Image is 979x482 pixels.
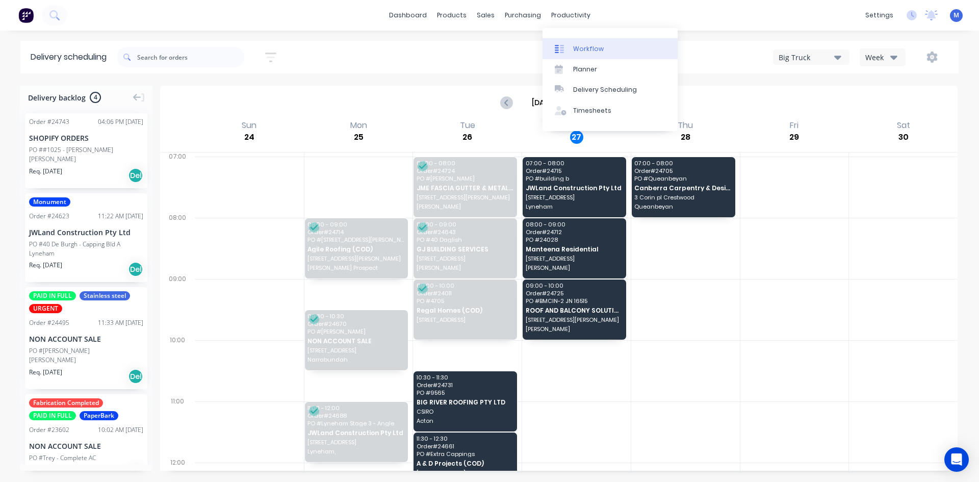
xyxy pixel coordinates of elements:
span: PaperBark [80,411,118,420]
div: PO #40 De Burgh - Capping Bld A [29,240,120,249]
span: Order # 24688 [307,413,404,419]
div: Open Intercom Messenger [944,447,969,472]
span: Order # 24643 [417,229,513,235]
span: JWLand Construction Pty Ltd [526,185,623,191]
span: PO # BMCIN-2 JN 16515 [526,298,623,304]
span: PO # 24028 [526,237,623,243]
div: PO #[PERSON_NAME] [29,346,90,356]
div: Order # 24623 [29,212,69,221]
span: [STREET_ADDRESS] [526,194,623,200]
span: ROOF AND BALCONY SOLUTIONS [526,307,623,314]
span: 07:00 - 08:00 [634,160,731,166]
span: Lyneham, [307,448,404,454]
div: Planner [573,65,597,74]
div: products [432,8,472,23]
div: Order # 23602 [29,425,69,435]
div: Del [128,168,143,183]
span: [PERSON_NAME] [526,326,623,332]
span: Delivery backlog [28,92,86,103]
span: PO # 9565 [417,390,513,396]
div: 10:02 AM [DATE] [98,425,143,435]
span: Monument [29,197,70,207]
div: Del [128,262,143,277]
span: M [954,11,959,20]
span: PO # [STREET_ADDRESS][PERSON_NAME] [307,237,404,243]
span: [PERSON_NAME] [417,265,513,271]
span: BIG RIVER ROOFING PTY LTD [417,399,513,405]
a: Planner [543,59,678,80]
div: productivity [546,8,596,23]
span: 09:00 - 10:00 [526,283,623,289]
span: Req. [DATE] [29,167,62,176]
div: Thu [675,120,696,131]
div: 10:00 [160,334,195,395]
span: PO # Queanbeyan [634,175,731,182]
div: 27 [570,131,583,144]
span: PAID IN FULL [29,291,76,300]
div: SHOPIFY ORDERS [29,133,143,143]
span: 11:00 - 12:00 [307,405,404,411]
div: 08:00 [160,212,195,273]
span: 08:00 - 09:00 [307,221,404,227]
div: Order # 24743 [29,117,69,126]
span: Order # 24725 [526,290,623,296]
span: PO # Extra Cappings [417,451,513,457]
div: Delivery scheduling [20,41,117,73]
div: PO ##1025 - [PERSON_NAME] [29,145,113,155]
span: PO # building b [526,175,623,182]
span: [STREET_ADDRESS] [307,439,404,445]
span: JME FASCIA GUTTER & METAL ROOFING [417,185,513,191]
a: dashboard [384,8,432,23]
div: 04:06 PM [DATE] [98,117,143,126]
span: Order # 24714 [307,229,404,235]
span: Acton [417,418,513,424]
span: CSIRO [417,409,513,415]
span: Agile Roofing (COD) [307,246,404,252]
span: PO # 40 Daglish [417,237,513,243]
div: Sun [239,120,260,131]
a: Delivery Scheduling [543,80,678,100]
div: Delivery Scheduling [573,85,637,94]
a: Workflow [543,38,678,59]
span: Order # 24724 [417,168,513,174]
div: 26 [461,131,474,144]
span: 10:30 - 11:30 [417,374,513,380]
span: Req. [DATE] [29,368,62,377]
div: 29 [788,131,801,144]
span: Narrabundah [307,357,404,363]
span: Order # 24661 [417,443,513,449]
span: [PERSON_NAME] [417,204,513,210]
div: purchasing [500,8,546,23]
div: Big Truck [779,52,834,63]
span: A & D Projects (COD) [417,460,513,467]
div: 28 [679,131,692,144]
button: Week [860,48,906,66]
div: Lyneham [29,249,143,258]
span: NON ACCOUNT SALE [307,338,404,344]
span: PO # Lyneham Stage 3 - Angle [307,420,404,426]
span: Fabrication Completed [29,398,103,408]
div: 09:00 [160,273,195,334]
span: 08:00 - 09:00 [526,221,623,227]
img: Factory [18,8,34,23]
span: Regal Homes (COD) [417,307,513,314]
span: PAID IN FULL [29,411,76,420]
span: [STREET_ADDRESS][PERSON_NAME] [526,317,623,323]
span: [STREET_ADDRESS] [526,256,623,262]
button: Big Truck [773,49,849,65]
div: NON ACCOUNT SALE [29,441,143,451]
span: Order # 24670 [307,321,404,327]
div: JWLand Construction Pty Ltd [29,227,143,238]
span: PO # [PERSON_NAME] [307,328,404,335]
span: 09:30 - 10:30 [307,313,404,319]
div: Week [865,52,895,63]
span: [STREET_ADDRESS] [417,317,513,323]
span: Order # 24731 [417,382,513,388]
span: URGENT [29,304,62,313]
span: [PERSON_NAME] Prospect [307,265,404,271]
span: 3 Corin pl Crestwood [634,194,731,200]
span: PO # [PERSON_NAME] [417,175,513,182]
span: 08:00 - 09:00 [417,221,513,227]
div: 11:33 AM [DATE] [98,318,143,327]
span: [STREET_ADDRESS] [417,470,513,476]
